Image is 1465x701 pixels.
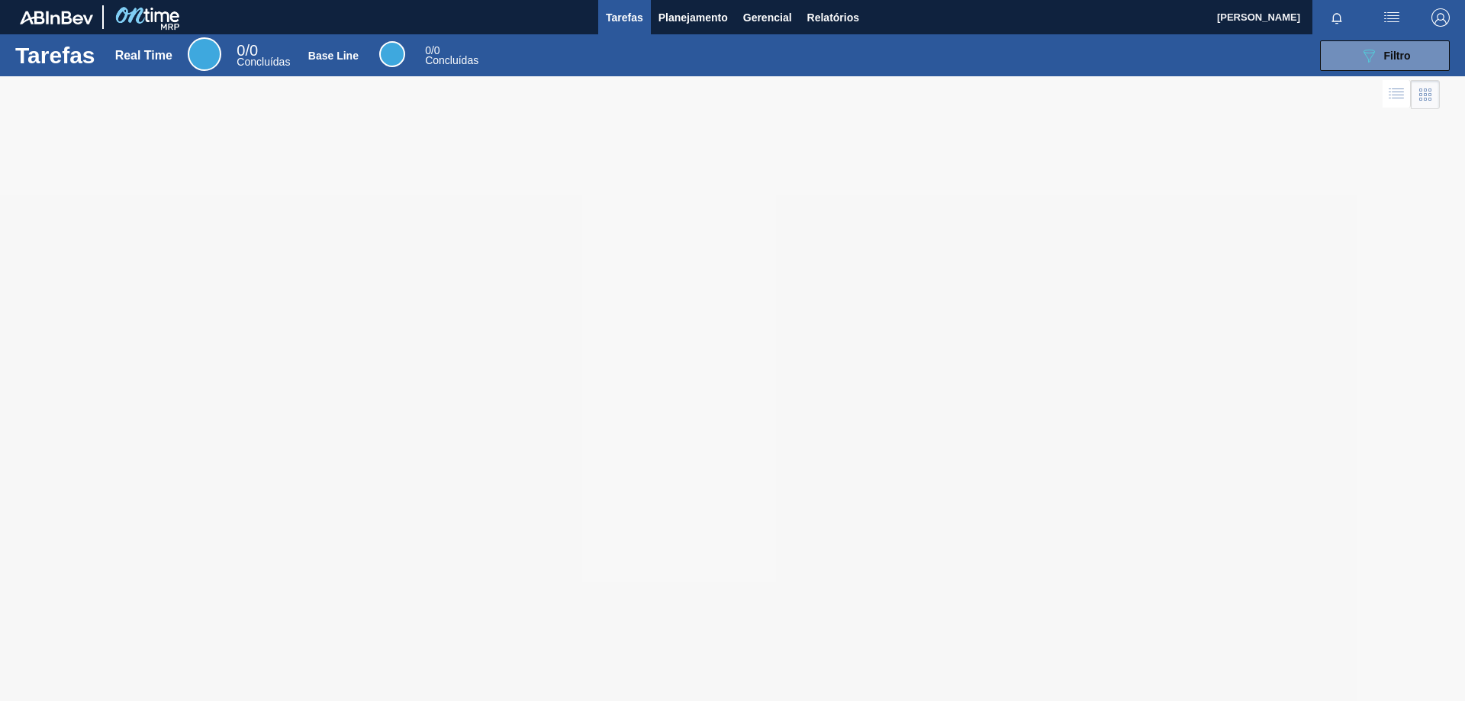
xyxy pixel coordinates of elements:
div: Base Line [425,46,478,66]
img: Logout [1431,8,1450,27]
span: Tarefas [606,8,643,27]
span: Relatórios [807,8,859,27]
div: Real Time [115,49,172,63]
button: Filtro [1320,40,1450,71]
span: / 0 [425,44,439,56]
span: Planejamento [658,8,728,27]
button: Notificações [1312,7,1361,28]
img: userActions [1383,8,1401,27]
div: Base Line [379,41,405,67]
div: Real Time [237,44,290,67]
div: Base Line [308,50,359,62]
span: 0 [237,42,245,59]
span: Gerencial [743,8,792,27]
h1: Tarefas [15,47,95,64]
span: Concluídas [425,54,478,66]
img: TNhmsLtSVTkK8tSr43FrP2fwEKptu5GPRR3wAAAABJRU5ErkJggg== [20,11,93,24]
span: 0 [425,44,431,56]
span: / 0 [237,42,258,59]
span: Filtro [1384,50,1411,62]
span: Concluídas [237,56,290,68]
div: Real Time [188,37,221,71]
